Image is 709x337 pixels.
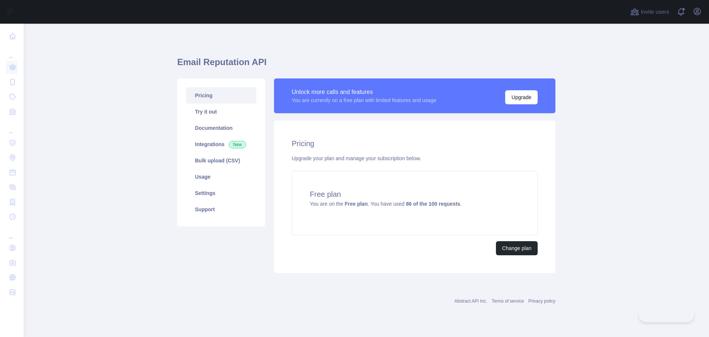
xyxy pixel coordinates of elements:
strong: Free plan [345,201,367,207]
div: Unlock more calls and features [292,88,436,97]
h4: Free plan [310,189,520,199]
strong: 86 of the 100 requests [406,201,460,207]
h1: Email Reputation API [177,56,555,74]
button: Invite users [629,6,671,18]
a: Try it out [186,104,256,120]
iframe: Toggle Customer Support [638,307,694,322]
span: Invite users [641,8,669,16]
a: Terms of service [491,299,524,304]
div: Upgrade your plan and manage your subscription below. [292,155,538,162]
div: ... [6,44,18,59]
span: New [229,141,246,148]
a: Bulk upload (CSV) [186,152,256,169]
a: Documentation [186,120,256,136]
a: Integrations New [186,136,256,152]
h2: Pricing [292,138,538,149]
a: Abstract API Inc. [455,299,487,304]
a: Privacy policy [528,299,555,304]
span: You are on the . You have used . [310,201,462,207]
div: ... [6,120,18,135]
a: Pricing [186,87,256,104]
button: Change plan [496,241,538,255]
a: Usage [186,169,256,185]
div: You are currently on a free plan with limited features and usage [292,97,436,104]
div: ... [6,225,18,240]
button: Upgrade [505,90,538,104]
a: Support [186,201,256,218]
a: Settings [186,185,256,201]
